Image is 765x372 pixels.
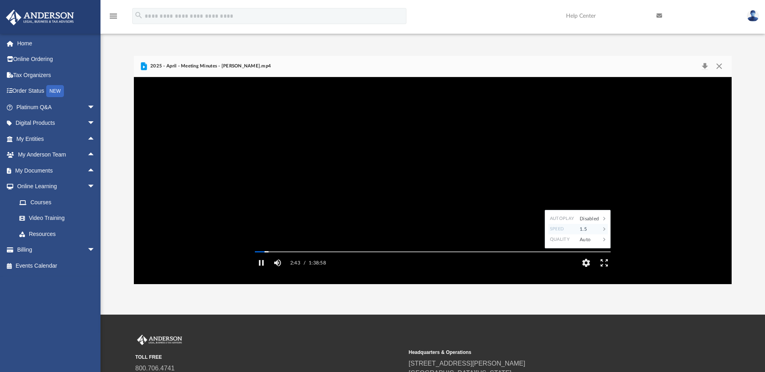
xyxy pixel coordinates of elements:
[6,163,103,179] a: My Documentsarrow_drop_up
[135,365,175,372] a: 800.706.4741
[149,63,271,70] span: 2025 - April - Meeting Minutes - [PERSON_NAME].mp4
[409,349,677,356] small: Headquarters & Operations
[134,56,732,284] div: Preview
[134,11,143,20] i: search
[6,83,107,100] a: Order StatusNEW
[6,99,107,115] a: Platinum Q&Aarrow_drop_down
[304,255,306,271] span: /
[712,61,726,72] button: Close
[576,213,601,224] div: Disabled
[252,255,271,271] button: Pause
[6,242,107,258] a: Billingarrow_drop_down
[548,213,576,224] div: Autoplay
[109,11,118,21] i: menu
[6,131,107,147] a: My Entitiesarrow_drop_up
[134,77,732,284] div: File preview
[11,194,103,210] a: Courses
[135,354,403,361] small: TOLL FREE
[87,147,103,163] span: arrow_drop_up
[309,255,326,271] label: 1:38:58
[248,248,617,255] div: Media Slider
[87,115,103,132] span: arrow_drop_down
[6,147,103,163] a: My Anderson Teamarrow_drop_up
[109,15,118,21] a: menu
[87,99,103,116] span: arrow_drop_down
[576,234,601,245] div: Auto
[6,179,103,195] a: Online Learningarrow_drop_down
[46,85,64,97] div: NEW
[577,255,595,271] button: Settings
[697,61,712,72] button: Download
[548,224,576,234] div: Speed
[4,10,76,25] img: Anderson Advisors Platinum Portal
[595,255,613,271] button: Enter fullscreen
[6,258,107,274] a: Events Calendar
[87,131,103,147] span: arrow_drop_up
[135,335,184,345] img: Anderson Advisors Platinum Portal
[6,67,107,83] a: Tax Organizers
[290,255,300,271] label: 2:43
[87,242,103,258] span: arrow_drop_down
[6,115,107,131] a: Digital Productsarrow_drop_down
[271,255,285,271] button: Mute
[87,179,103,195] span: arrow_drop_down
[747,10,759,22] img: User Pic
[6,51,107,67] a: Online Ordering
[87,163,103,179] span: arrow_drop_up
[11,210,99,226] a: Video Training
[548,234,576,245] div: Quality
[409,360,525,367] a: [STREET_ADDRESS][PERSON_NAME]
[11,226,103,242] a: Resources
[576,224,601,234] div: 1.5
[6,35,107,51] a: Home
